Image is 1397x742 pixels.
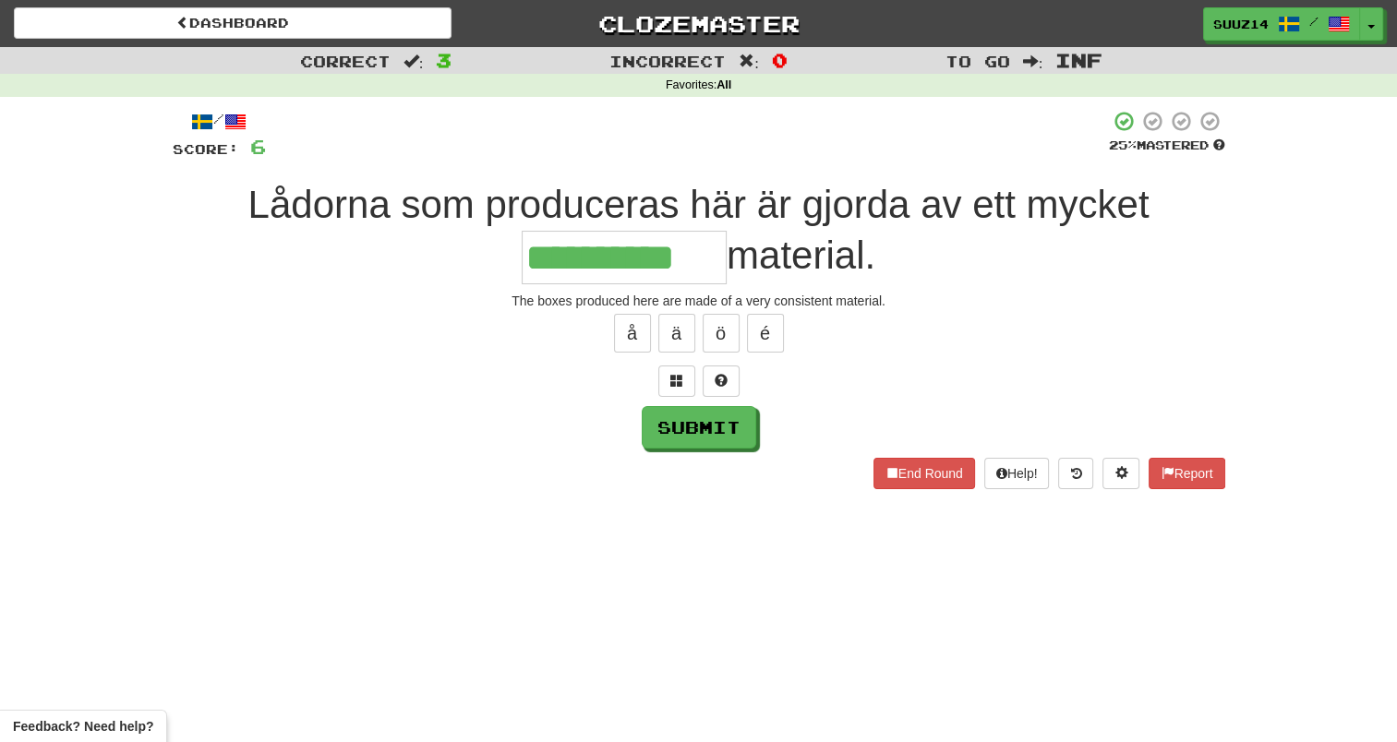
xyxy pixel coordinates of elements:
span: To go [945,52,1010,70]
button: ä [658,314,695,353]
div: The boxes produced here are made of a very consistent material. [173,292,1225,310]
span: Score: [173,141,239,157]
button: ö [703,314,740,353]
button: å [614,314,651,353]
span: : [1023,54,1043,69]
span: Correct [300,52,391,70]
span: 3 [436,49,452,71]
div: Mastered [1109,138,1225,154]
button: Help! [984,458,1050,489]
span: 0 [772,49,788,71]
span: : [739,54,759,69]
span: 25 % [1109,138,1137,152]
span: Incorrect [609,52,726,70]
span: Suuz14 [1213,16,1269,32]
span: / [1309,15,1319,28]
span: 6 [250,135,266,158]
button: Switch sentence to multiple choice alt+p [658,365,695,397]
span: material. [727,233,875,277]
a: Dashboard [14,7,452,39]
div: / [173,110,266,133]
span: Open feedback widget [13,717,153,736]
a: Suuz14 / [1203,7,1360,41]
span: Lådorna som produceras här är gjorda av ett mycket [248,183,1150,226]
a: Clozemaster [479,7,917,40]
button: é [747,314,784,353]
button: Submit [642,406,756,449]
strong: All [717,78,731,91]
button: End Round [873,458,975,489]
button: Round history (alt+y) [1058,458,1093,489]
button: Report [1149,458,1224,489]
span: : [403,54,424,69]
button: Single letter hint - you only get 1 per sentence and score half the points! alt+h [703,365,740,397]
span: Inf [1055,49,1102,71]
